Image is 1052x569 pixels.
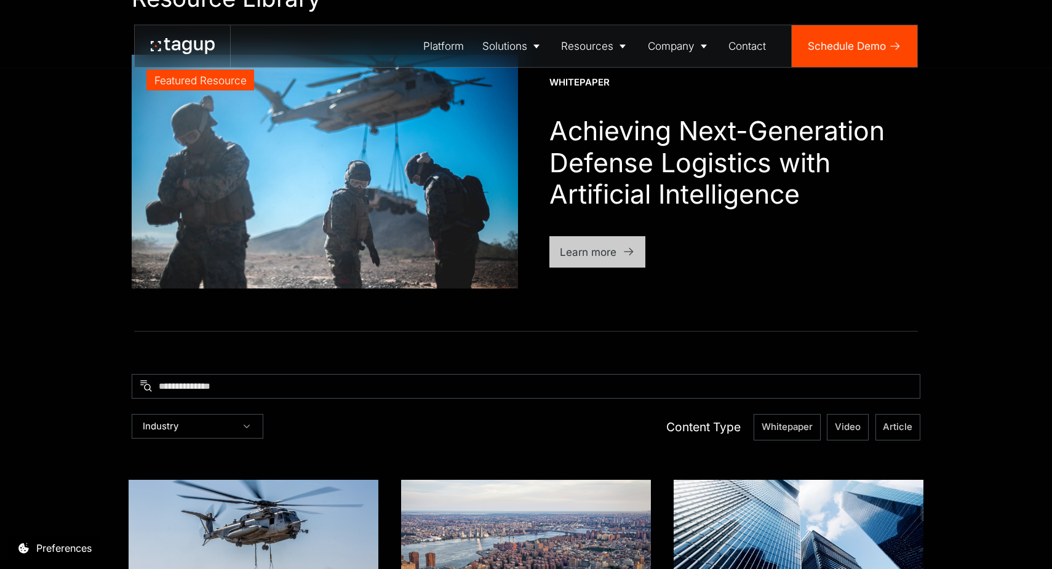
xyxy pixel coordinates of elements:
[883,421,912,434] span: Article
[143,421,178,432] div: Industry
[666,419,741,436] div: Content Type
[720,25,776,67] a: Contact
[560,244,616,260] div: Learn more
[835,421,861,434] span: Video
[762,421,813,434] span: Whitepaper
[792,25,917,67] a: Schedule Demo
[132,374,921,440] form: Resources
[552,25,639,67] a: Resources
[808,38,886,54] div: Schedule Demo
[549,236,645,268] a: Learn more
[648,38,695,54] div: Company
[132,414,263,439] div: Industry
[549,76,610,89] div: Whitepaper
[482,38,527,54] div: Solutions
[728,38,766,54] div: Contact
[473,25,552,67] a: Solutions
[414,25,473,67] a: Platform
[549,115,920,210] h1: Achieving Next-Generation Defense Logistics with Artificial Intelligence
[423,38,464,54] div: Platform
[36,541,92,555] div: Preferences
[154,73,247,89] div: Featured Resource
[132,55,518,288] a: Featured Resource
[639,25,720,67] a: Company
[561,38,613,54] div: Resources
